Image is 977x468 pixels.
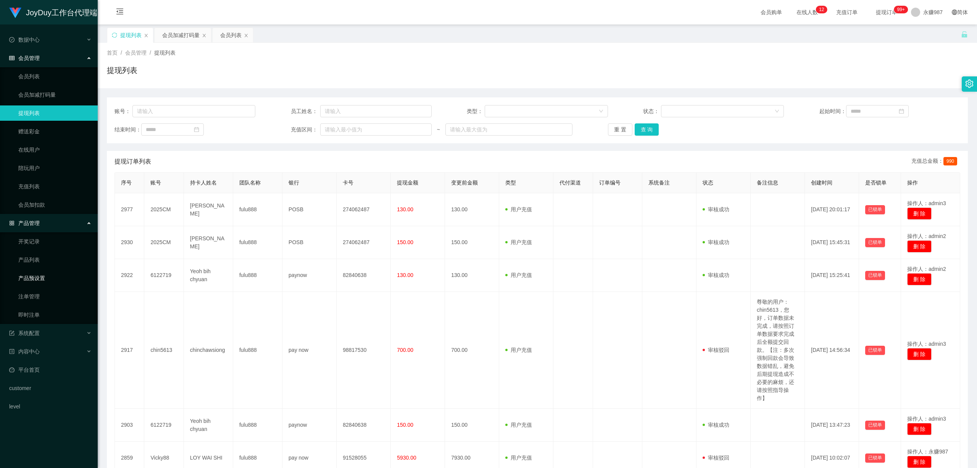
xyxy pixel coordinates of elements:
[445,259,499,292] td: 130.00
[107,65,137,76] h1: 提现列表
[397,422,413,428] span: 150.00
[505,347,532,353] span: 用户充值
[132,105,256,117] input: 请输入
[233,409,282,442] td: fulu888
[952,10,957,15] i: 图标: global
[505,206,532,212] span: 用户充值
[115,409,144,442] td: 2903
[599,109,603,114] i: 图标: down
[9,8,21,18] img: logo.9652507e.png
[115,259,144,292] td: 2922
[282,226,337,259] td: POSB
[865,205,885,214] button: 已锁单
[397,206,413,212] span: 130.00
[805,193,859,226] td: [DATE] 20:01:17
[291,126,321,134] span: 充值区间：
[907,207,932,220] button: 删 除
[635,123,659,136] button: 查 询
[961,31,968,38] i: 图标: unlock
[282,193,337,226] td: POSB
[320,105,432,117] input: 请输入
[445,193,499,226] td: 130.00
[239,180,261,186] span: 团队名称
[18,289,92,304] a: 注单管理
[9,349,15,354] i: 图标: profile
[865,453,885,463] button: 已锁单
[907,456,932,468] button: 删 除
[911,157,960,166] div: 充值总金额：
[907,200,946,206] span: 操作人：admin3
[865,421,885,430] button: 已锁单
[907,341,946,347] span: 操作人：admin3
[467,107,485,115] span: 类型：
[233,259,282,292] td: fulu888
[9,55,40,61] span: 会员管理
[115,226,144,259] td: 2930
[907,416,946,422] span: 操作人：admin3
[18,179,92,194] a: 充值列表
[144,292,184,409] td: chin5613
[337,292,391,409] td: 98817530
[505,272,532,278] span: 用户充值
[907,348,932,360] button: 删 除
[337,226,391,259] td: 274062487
[220,28,242,42] div: 会员列表
[337,259,391,292] td: 82840638
[114,157,151,166] span: 提现订单列表
[184,193,233,226] td: [PERSON_NAME]
[907,266,946,272] span: 操作人：admin2
[150,180,161,186] span: 账号
[805,226,859,259] td: [DATE] 15:45:31
[865,238,885,247] button: 已锁单
[865,346,885,355] button: 已锁单
[894,6,908,13] sup: 190
[907,180,918,186] span: 操作
[114,107,132,115] span: 账号：
[144,259,184,292] td: 6122719
[559,180,581,186] span: 代付渠道
[184,409,233,442] td: Yeoh bih chyuan
[18,105,92,121] a: 提现列表
[18,160,92,176] a: 陪玩用户
[397,239,413,245] span: 150.00
[184,259,233,292] td: Yeoh bih chyuan
[703,455,729,461] span: 审核驳回
[703,272,729,278] span: 审核成功
[162,28,200,42] div: 会员加减打码量
[233,193,282,226] td: fulu888
[9,220,15,226] i: 图标: appstore-o
[18,69,92,84] a: 会员列表
[115,292,144,409] td: 2917
[805,259,859,292] td: [DATE] 15:25:41
[233,226,282,259] td: fulu888
[505,180,516,186] span: 类型
[907,273,932,285] button: 删 除
[190,180,217,186] span: 持卡人姓名
[907,233,946,239] span: 操作人：admin2
[112,32,117,38] i: 图标: sync
[805,409,859,442] td: [DATE] 13:47:23
[107,0,133,25] i: 图标: menu-fold
[899,108,904,114] i: 图标: calendar
[451,180,478,186] span: 变更前金额
[9,37,15,42] i: 图标: check-circle-o
[832,10,861,15] span: 充值订单
[865,271,885,280] button: 已锁单
[194,127,199,132] i: 图标: calendar
[397,455,416,461] span: 5930.00
[18,142,92,157] a: 在线用户
[703,206,729,212] span: 审核成功
[9,399,92,414] a: level
[397,272,413,278] span: 130.00
[115,193,144,226] td: 2977
[150,50,151,56] span: /
[445,409,499,442] td: 150.00
[289,180,299,186] span: 银行
[703,347,729,353] span: 审核驳回
[337,193,391,226] td: 274062487
[337,409,391,442] td: 82840638
[121,50,122,56] span: /
[343,180,353,186] span: 卡号
[965,79,974,88] i: 图标: setting
[144,226,184,259] td: 2025CM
